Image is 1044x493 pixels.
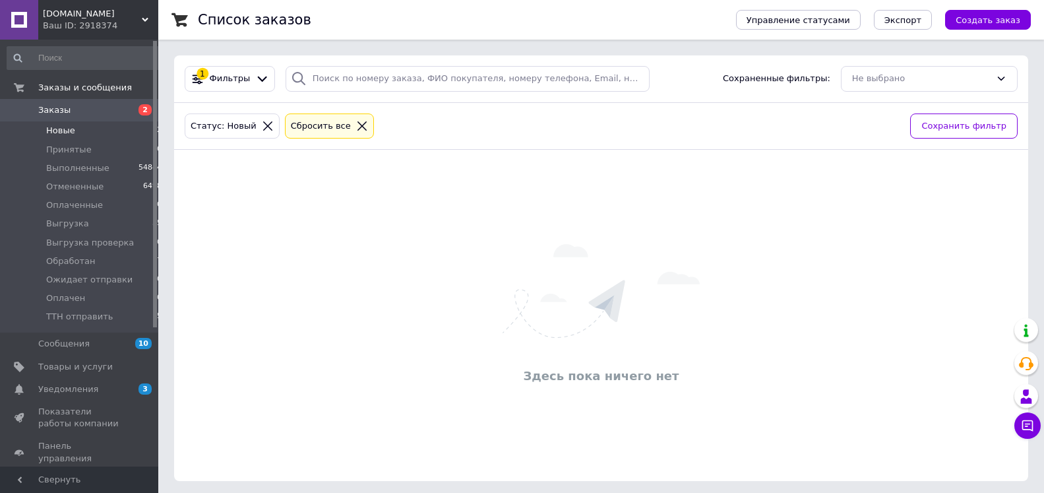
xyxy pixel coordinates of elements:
[135,338,152,349] span: 10
[152,255,162,267] span: 17
[157,311,162,323] span: 5
[157,237,162,249] span: 0
[157,199,162,211] span: 0
[910,114,1018,139] button: Сохранить фильтр
[46,144,92,156] span: Принятые
[157,292,162,304] span: 0
[38,338,90,350] span: Сообщения
[46,125,75,137] span: Новые
[736,10,861,30] button: Управление статусами
[38,440,122,464] span: Панель управления
[945,10,1031,30] button: Создать заказ
[46,255,95,267] span: Обработан
[157,144,162,156] span: 0
[38,361,113,373] span: Товары и услуги
[197,68,208,80] div: 1
[46,181,104,193] span: Отмененные
[46,199,103,211] span: Оплаченные
[181,368,1022,384] div: Здесь пока ничего нет
[157,125,162,137] span: 2
[852,72,991,86] div: Не выбрано
[38,104,71,116] span: Заказы
[38,406,122,430] span: Показатели работы компании
[46,218,89,230] span: Выгрузка
[46,274,133,286] span: Ожидает отправки
[1014,412,1041,439] button: Чат с покупателем
[7,46,163,70] input: Поиск
[723,73,830,85] span: Сохраненные фильтры:
[138,162,162,174] span: 54844
[747,15,850,25] span: Управление статусами
[46,162,109,174] span: Выполненные
[143,181,162,193] span: 6498
[152,218,162,230] span: 35
[38,383,98,395] span: Уведомления
[157,274,162,286] span: 0
[43,20,158,32] div: Ваш ID: 2918374
[956,15,1020,25] span: Создать заказ
[46,292,85,304] span: Оплачен
[288,119,353,133] div: Сбросить все
[38,82,132,94] span: Заказы и сообщения
[921,119,1006,133] span: Сохранить фильтр
[138,383,152,395] span: 3
[138,104,152,115] span: 2
[188,119,259,133] div: Статус: Новый
[932,15,1031,24] a: Создать заказ
[46,237,134,249] span: Выгрузка проверка
[43,8,142,20] span: OPTCOSMETIKA.COM
[884,15,921,25] span: Экспорт
[210,73,251,85] span: Фильтры
[46,311,113,323] span: ТТН отправить
[198,12,311,28] h1: Список заказов
[286,66,650,92] input: Поиск по номеру заказа, ФИО покупателя, номеру телефона, Email, номеру накладной
[874,10,932,30] button: Экспорт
